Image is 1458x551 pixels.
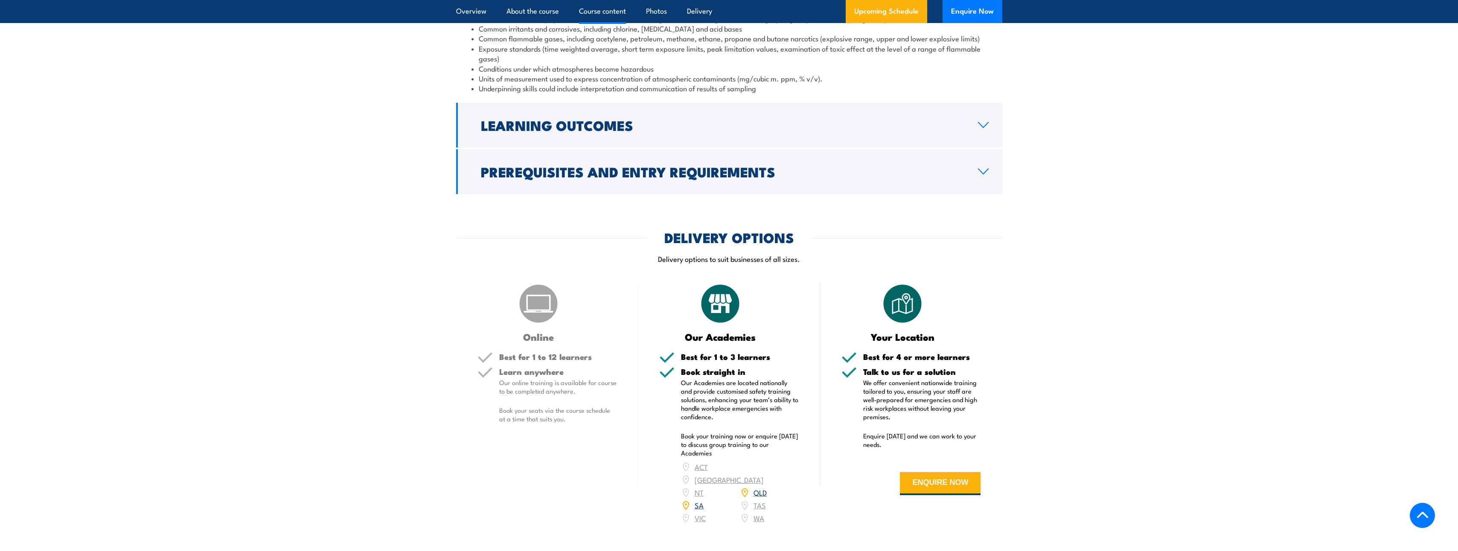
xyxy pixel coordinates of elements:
h5: Best for 1 to 12 learners [499,353,617,361]
h2: DELIVERY OPTIONS [664,231,794,243]
h2: Prerequisites and Entry Requirements [481,165,964,177]
button: ENQUIRE NOW [900,472,981,495]
a: QLD [754,487,767,497]
p: Book your seats via the course schedule at a time that suits you. [499,406,617,423]
p: Our Academies are located nationally and provide customised safety training solutions, enhancing ... [681,378,799,421]
h5: Best for 1 to 3 learners [681,353,799,361]
h3: Our Academies [659,332,782,342]
li: Exposure standards (time weighted average, short term exposure limits, peak limitation values, ex... [471,43,987,64]
h5: Talk to us for a solution [863,368,981,376]
li: Underpinning skills could include interpretation and communication of results of sampling [471,83,987,93]
p: We offer convenient nationwide training tailored to you, ensuring your staff are well-prepared fo... [863,378,981,421]
h3: Online [477,332,600,342]
li: Common irritants and corrosives, including chlorine, [MEDICAL_DATA] and acid bases [471,23,987,33]
p: Enquire [DATE] and we can work to your needs. [863,432,981,449]
a: Learning Outcomes [456,103,1002,148]
h5: Learn anywhere [499,368,617,376]
p: Delivery options to suit businesses of all sizes. [456,254,1002,264]
p: Our online training is available for course to be completed anywhere. [499,378,617,395]
h2: Learning Outcomes [481,119,964,131]
a: SA [695,500,704,510]
h5: Book straight in [681,368,799,376]
h3: Your Location [841,332,964,342]
h5: Best for 4 or more learners [863,353,981,361]
li: Common flammable gases, including acetylene, petroleum, methane, ethane, propane and butane narco... [471,33,987,43]
li: Units of measurement used to express concentration of atmospheric contaminants (mg/cubic m. ppm, ... [471,73,987,83]
a: Prerequisites and Entry Requirements [456,149,1002,194]
li: Conditions under which atmospheres become hazardous [471,64,987,73]
p: Book your training now or enquire [DATE] to discuss group training to our Academies [681,432,799,457]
